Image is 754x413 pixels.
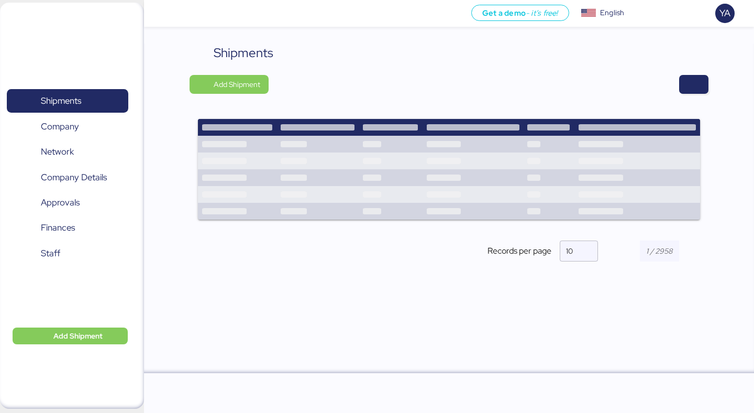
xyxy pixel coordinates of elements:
[214,78,260,91] span: Add Shipment
[150,5,168,23] button: Menu
[7,165,128,189] a: Company Details
[487,245,551,257] span: Records per page
[566,246,573,256] span: 10
[7,89,128,113] a: Shipments
[640,241,679,262] input: 1 / 2958
[719,6,730,20] span: YA
[41,144,74,159] span: Network
[41,220,75,235] span: Finances
[41,246,60,261] span: Staff
[7,140,128,164] a: Network
[7,216,128,240] a: Finances
[7,242,128,266] a: Staff
[41,119,79,134] span: Company
[53,330,103,342] span: Add Shipment
[41,93,81,108] span: Shipments
[600,7,624,18] div: English
[190,75,269,94] button: Add Shipment
[214,44,273,62] div: Shipments
[41,170,107,185] span: Company Details
[7,191,128,215] a: Approvals
[7,114,128,138] a: Company
[41,195,80,210] span: Approvals
[13,328,128,344] button: Add Shipment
